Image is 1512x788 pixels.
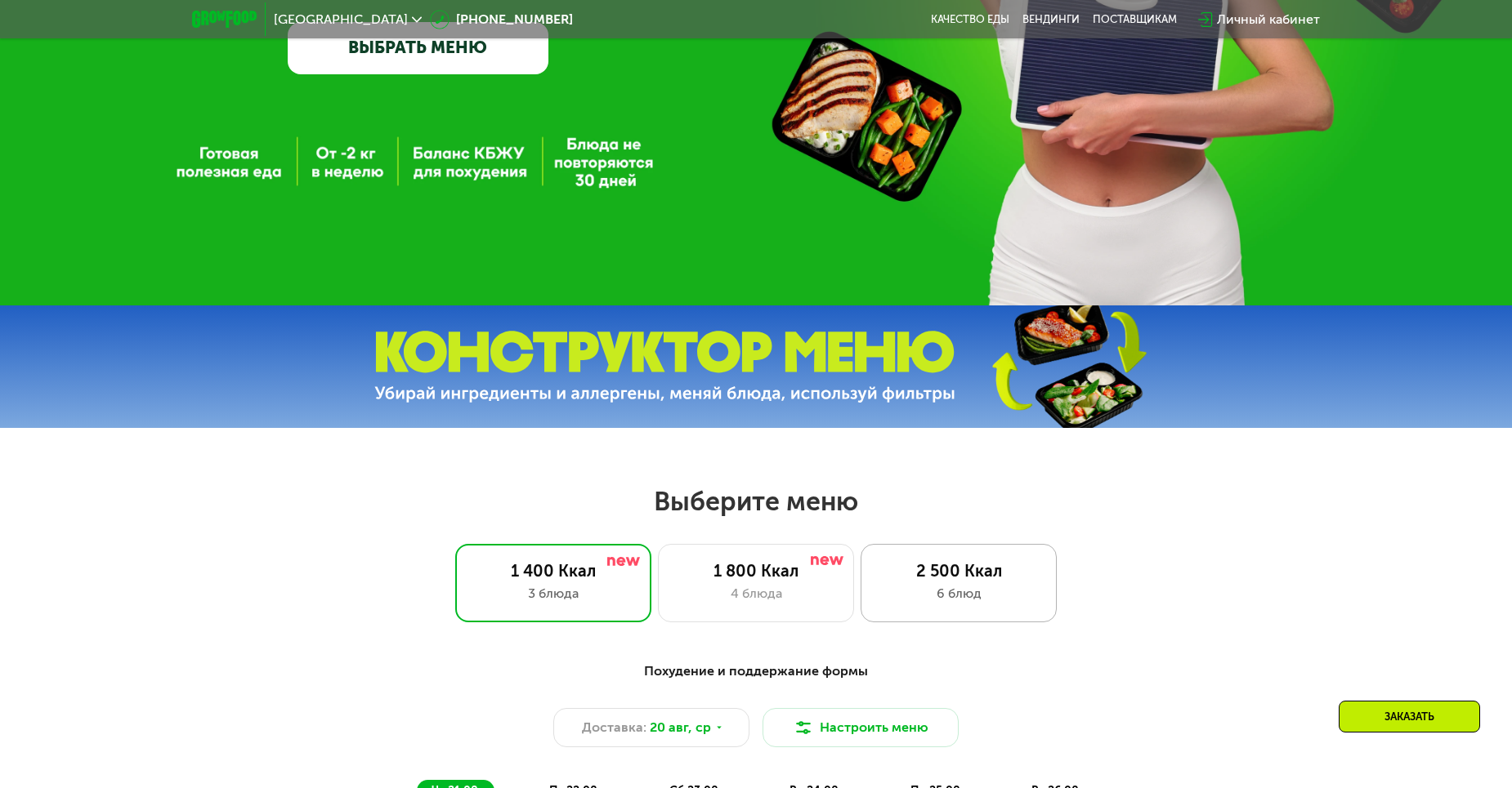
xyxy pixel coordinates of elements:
div: Заказать [1339,701,1480,732]
span: Доставка: [582,718,646,737]
div: 2 500 Ккал [878,561,1040,581]
a: Качество еды [931,13,1009,26]
a: Вендинги [1022,13,1080,26]
div: Похудение и поддержание формы [272,661,1240,682]
div: 6 блюд [878,584,1040,603]
div: 4 блюда [675,584,837,603]
span: [GEOGRAPHIC_DATA] [274,13,408,26]
div: 1 400 Ккал [472,561,634,581]
button: Настроить меню [763,708,959,747]
h2: Выберите меню [52,485,1460,518]
div: 3 блюда [472,584,634,603]
a: ВЫБРАТЬ МЕНЮ [288,22,549,74]
div: Личный кабинет [1217,10,1320,29]
a: [PHONE_NUMBER] [430,10,573,29]
div: поставщикам [1093,13,1177,26]
div: 1 800 Ккал [675,561,837,581]
span: 20 авг, ср [650,718,711,737]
